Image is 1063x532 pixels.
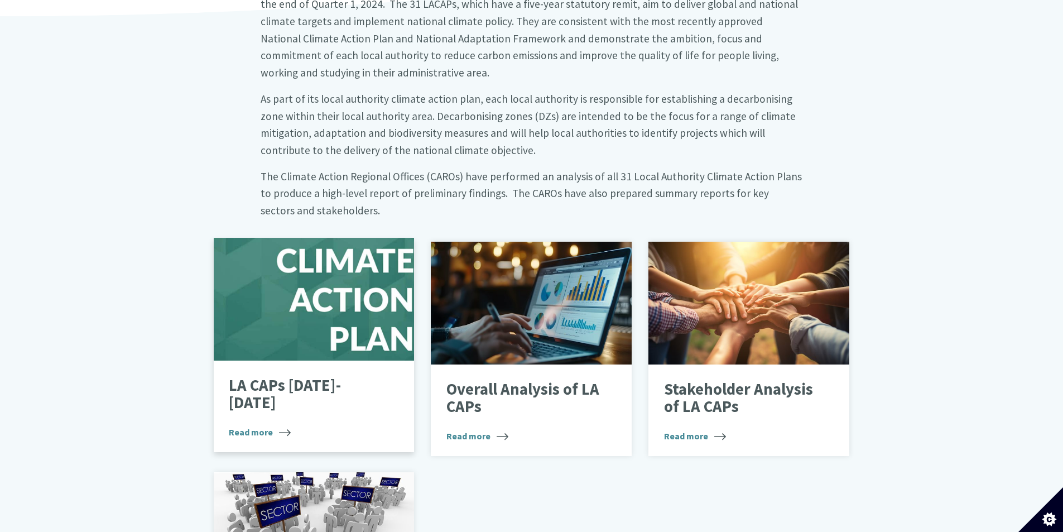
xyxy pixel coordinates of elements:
[229,425,291,439] span: Read more
[446,429,508,443] span: Read more
[1018,487,1063,532] button: Set cookie preferences
[431,242,632,456] a: Overall Analysis of LA CAPs Read more
[261,92,796,157] big: As part of its local authority climate action plan, each local authority is responsible for estab...
[229,377,382,412] p: LA CAPs [DATE]-[DATE]
[214,238,415,452] a: LA CAPs [DATE]-[DATE] Read more
[664,381,817,416] p: Stakeholder Analysis of LA CAPs
[664,429,726,443] span: Read more
[446,381,600,416] p: Overall Analysis of LA CAPs
[648,242,849,456] a: Stakeholder Analysis of LA CAPs Read more
[261,170,802,217] big: The Climate Action Regional Offices (CAROs) have performed an analysis of all 31 Local Authority ...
